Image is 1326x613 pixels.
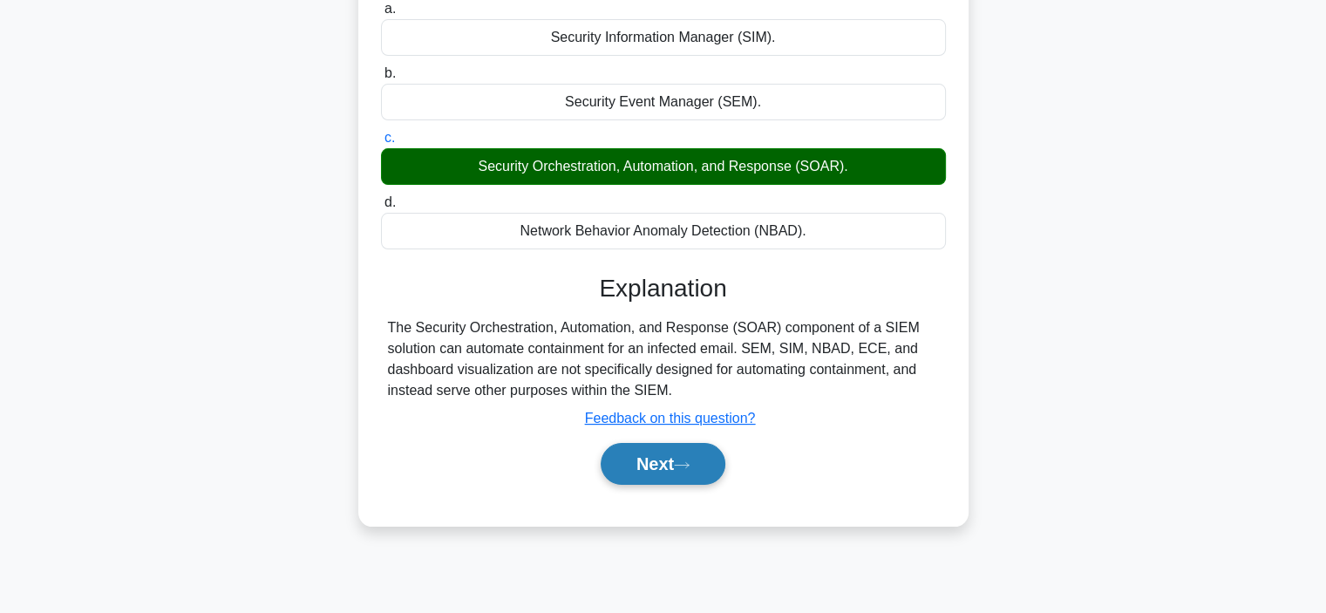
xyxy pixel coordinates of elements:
[384,130,395,145] span: c.
[381,19,946,56] div: Security Information Manager (SIM).
[381,84,946,120] div: Security Event Manager (SEM).
[384,1,396,16] span: a.
[381,148,946,185] div: Security Orchestration, Automation, and Response (SOAR).
[391,274,935,303] h3: Explanation
[388,317,939,401] div: The Security Orchestration, Automation, and Response (SOAR) component of a SIEM solution can auto...
[381,213,946,249] div: Network Behavior Anomaly Detection (NBAD).
[601,443,725,485] button: Next
[384,65,396,80] span: b.
[585,411,756,426] a: Feedback on this question?
[384,194,396,209] span: d.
